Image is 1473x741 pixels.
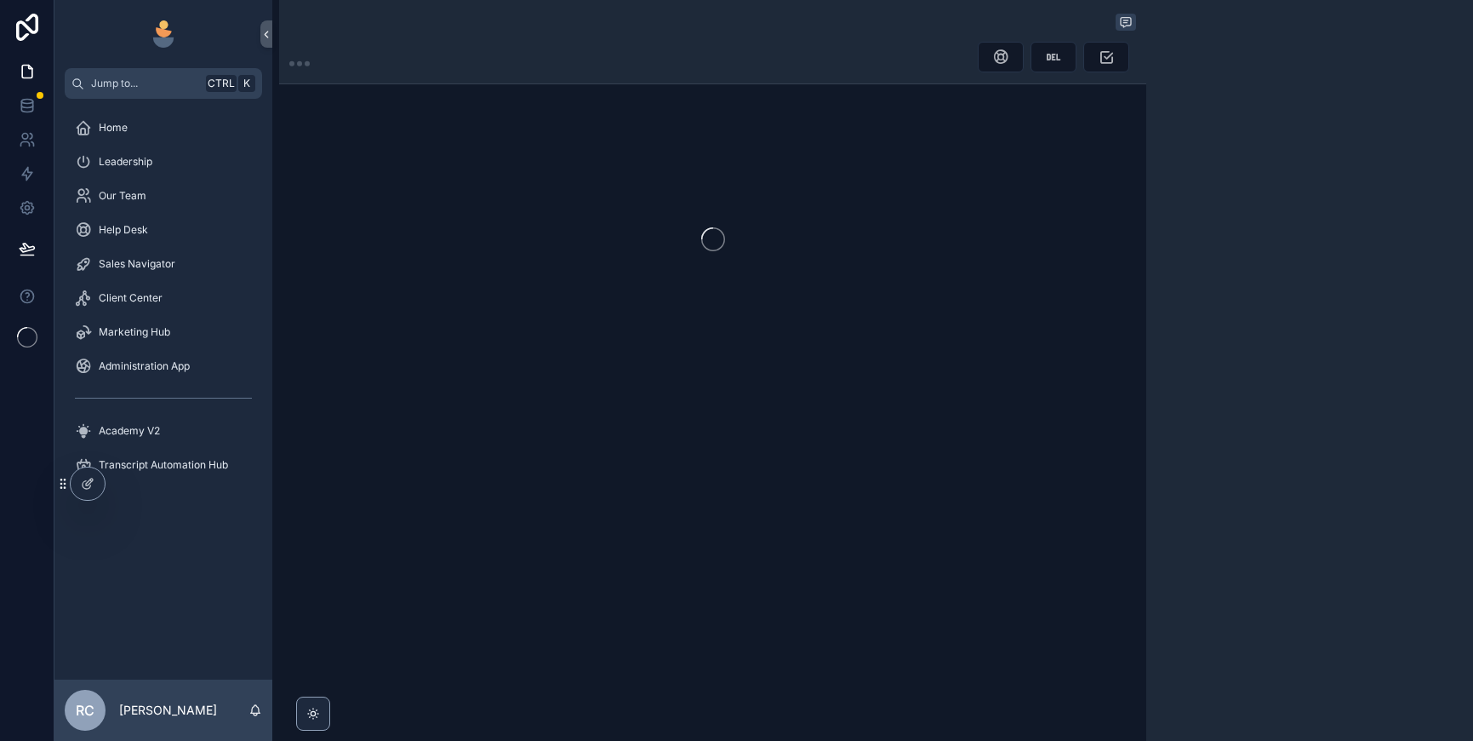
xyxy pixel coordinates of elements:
[65,181,262,211] a: Our Team
[99,189,146,203] span: Our Team
[65,249,262,279] a: Sales Navigator
[65,283,262,313] a: Client Center
[54,99,272,505] div: scrollable content
[65,416,262,446] a: Academy V2
[240,77,254,90] span: K
[99,325,170,339] span: Marketing Hub
[99,458,228,472] span: Transcript Automation Hub
[99,121,128,135] span: Home
[99,223,148,237] span: Help Desk
[99,155,152,169] span: Leadership
[99,257,175,271] span: Sales Navigator
[65,351,262,382] a: Administration App
[99,291,163,305] span: Client Center
[65,450,262,480] a: Transcript Automation Hub
[65,146,262,177] a: Leadership
[65,317,262,348] a: Marketing Hub
[91,77,199,90] span: Jump to...
[65,112,262,143] a: Home
[206,75,237,92] span: Ctrl
[76,700,94,721] span: RC
[65,68,262,99] button: Jump to...CtrlK
[65,215,262,245] a: Help Desk
[99,359,190,373] span: Administration App
[150,20,177,48] img: App logo
[119,702,217,719] p: [PERSON_NAME]
[99,424,160,438] span: Academy V2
